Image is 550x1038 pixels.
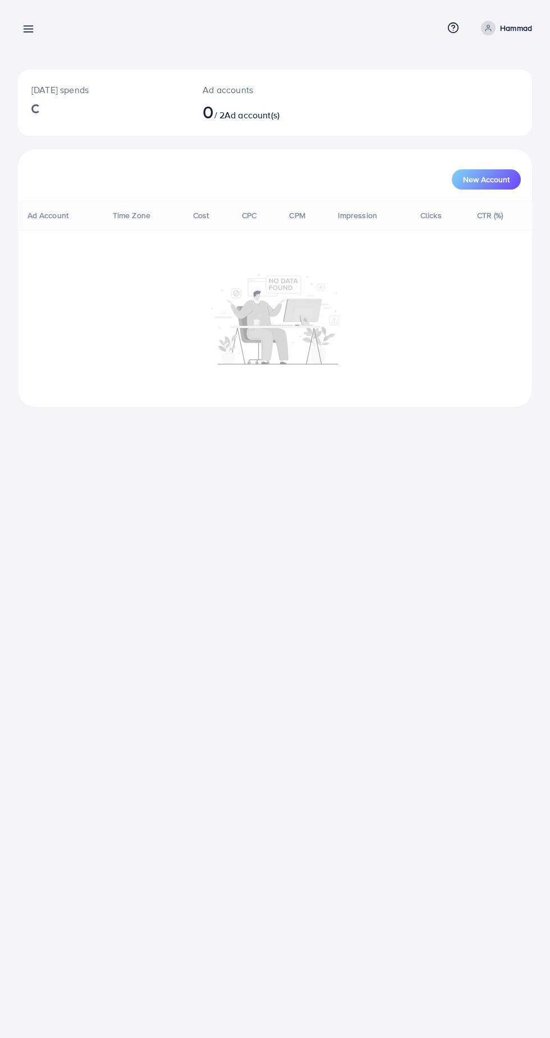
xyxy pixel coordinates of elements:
[203,83,304,96] p: Ad accounts
[500,21,532,35] p: Hammad
[463,176,510,183] span: New Account
[452,169,521,190] button: New Account
[476,21,532,35] a: Hammad
[203,99,214,124] span: 0
[203,101,304,122] h2: / 2
[31,83,176,96] p: [DATE] spends
[224,109,279,121] span: Ad account(s)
